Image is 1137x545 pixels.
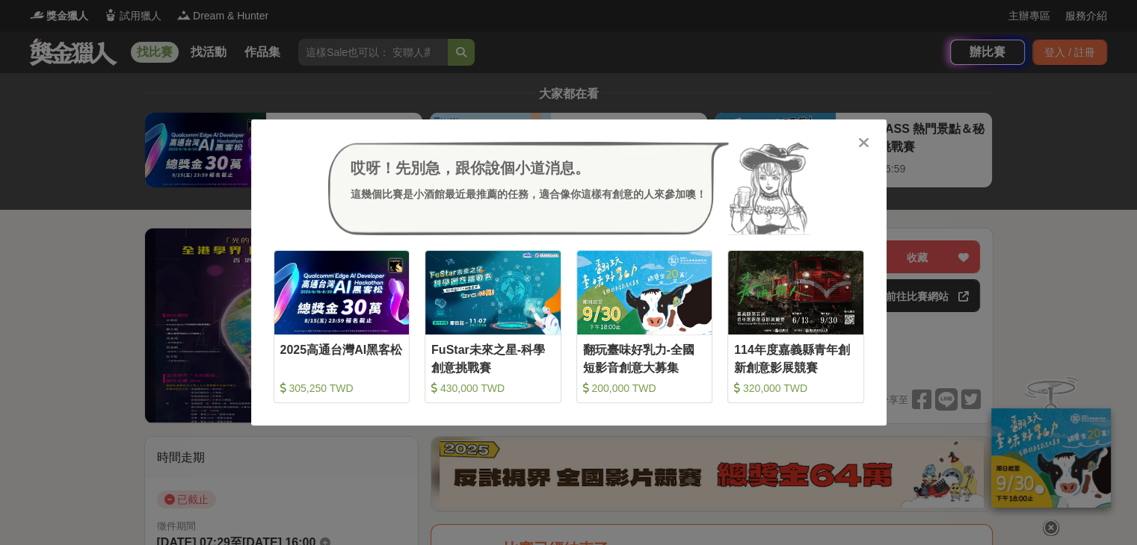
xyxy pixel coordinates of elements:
img: Cover Image [274,251,410,334]
img: Cover Image [577,251,712,334]
div: FuStar未來之星-科學創意挑戰賽 [431,341,555,375]
a: Cover ImageFuStar未來之星-科學創意挑戰賽 430,000 TWD [425,250,561,403]
div: 305,250 TWD [280,381,404,396]
a: Cover Image114年度嘉義縣青年創新創意影展競賽 320,000 TWD [727,250,864,403]
div: 翻玩臺味好乳力-全國短影音創意大募集 [583,341,706,375]
div: 114年度嘉義縣青年創新創意影展競賽 [734,341,857,375]
img: Cover Image [425,251,561,334]
div: 這幾個比賽是小酒館最近最推薦的任務，適合像你這樣有創意的人來參加噢！ [351,187,706,202]
img: Avatar [729,142,810,236]
div: 200,000 TWD [583,381,706,396]
a: Cover Image翻玩臺味好乳力-全國短影音創意大募集 200,000 TWD [576,250,713,403]
div: 430,000 TWD [431,381,555,396]
img: Cover Image [728,251,863,334]
a: Cover Image2025高通台灣AI黑客松 305,250 TWD [274,250,410,403]
div: 320,000 TWD [734,381,857,396]
div: 哎呀！先別急，跟你說個小道消息。 [351,157,706,179]
div: 2025高通台灣AI黑客松 [280,341,404,375]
